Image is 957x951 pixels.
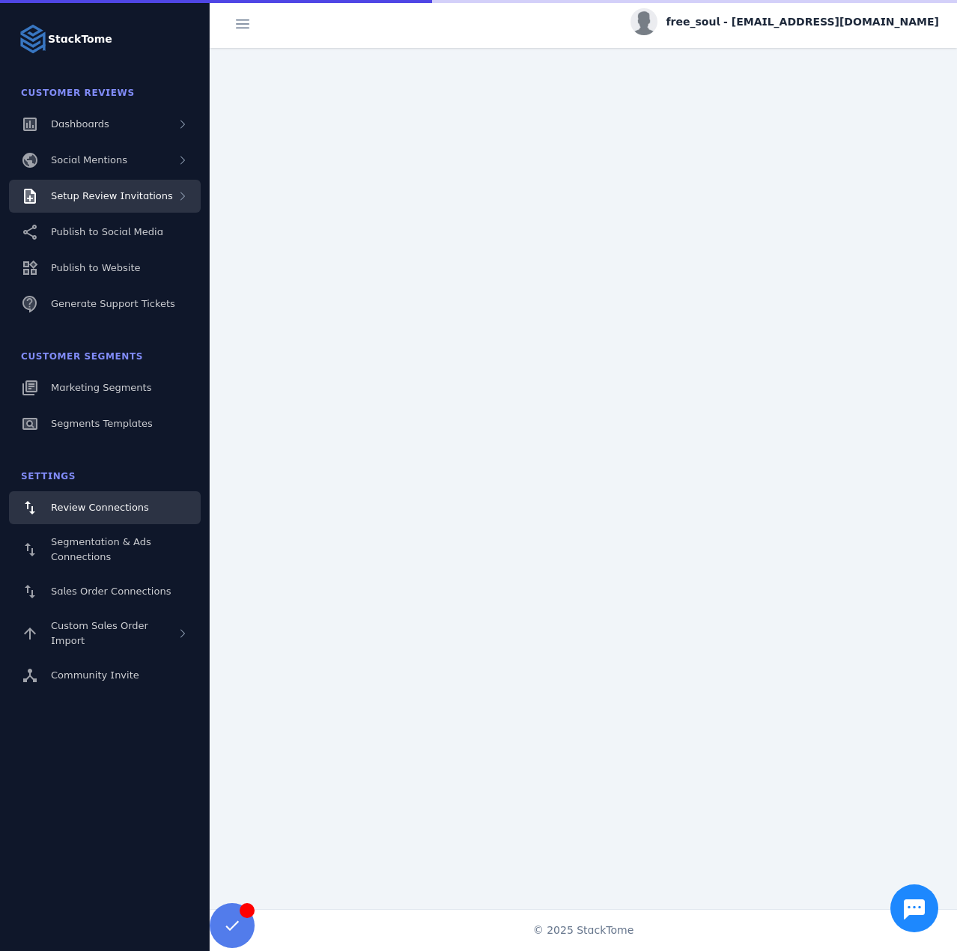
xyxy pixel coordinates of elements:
span: Segmentation & Ads Connections [51,536,151,562]
a: Generate Support Tickets [9,288,201,320]
span: Social Mentions [51,154,127,165]
img: profile.jpg [631,8,657,35]
span: Sales Order Connections [51,586,171,597]
a: Review Connections [9,491,201,524]
a: Sales Order Connections [9,575,201,608]
span: Publish to Social Media [51,226,163,237]
span: Setup Review Invitations [51,190,173,201]
span: Marketing Segments [51,382,151,393]
span: Settings [21,471,76,481]
a: Marketing Segments [9,371,201,404]
span: Dashboards [51,118,109,130]
button: free_soul - [EMAIL_ADDRESS][DOMAIN_NAME] [631,8,939,35]
span: Community Invite [51,669,139,681]
img: Logo image [18,24,48,54]
span: Customer Reviews [21,88,135,98]
span: Customer Segments [21,351,143,362]
span: Generate Support Tickets [51,298,175,309]
a: Segments Templates [9,407,201,440]
a: Publish to Website [9,252,201,285]
a: Community Invite [9,659,201,692]
a: Segmentation & Ads Connections [9,527,201,572]
span: © 2025 StackTome [533,923,634,938]
strong: StackTome [48,31,112,47]
span: Review Connections [51,502,149,513]
a: Publish to Social Media [9,216,201,249]
span: Publish to Website [51,262,140,273]
span: free_soul - [EMAIL_ADDRESS][DOMAIN_NAME] [666,14,939,30]
span: Segments Templates [51,418,153,429]
span: Custom Sales Order Import [51,620,148,646]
